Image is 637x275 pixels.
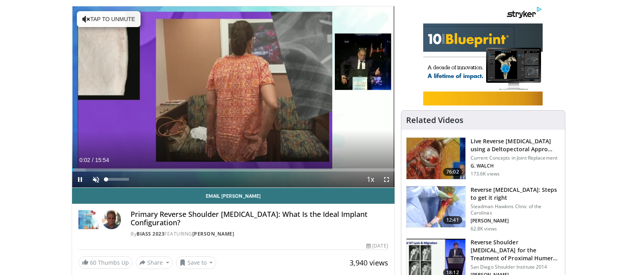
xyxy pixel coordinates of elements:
[406,115,463,125] h4: Related Videos
[88,172,104,187] button: Unmute
[406,186,465,228] img: 326034_0000_1.png.150x105_q85_crop-smart_upscale.jpg
[406,137,560,179] a: 76:02 Live Reverse [MEDICAL_DATA] using a Deltopectoral Appro… Current Concepts in Joint Replacem...
[77,11,141,27] button: Tap to unmute
[423,6,543,105] iframe: Advertisement
[471,218,560,224] p: [PERSON_NAME]
[471,171,500,177] p: 173.6K views
[95,157,109,163] span: 15:54
[102,210,121,229] img: Avatar
[406,186,560,232] a: 12:41 Reverse [MEDICAL_DATA]: Steps to get it right Steadman Hawkins Clinic of the Carolinas [PER...
[471,203,560,216] p: Steadman Hawkins Clinic of the Carolinas
[72,168,395,172] div: Progress Bar
[471,264,560,270] p: San Diego Shoulder Institute 2014
[106,178,129,181] div: Volume Level
[443,168,462,176] span: 76:02
[471,186,560,202] h3: Reverse [MEDICAL_DATA]: Steps to get it right
[443,216,462,224] span: 12:41
[137,230,164,237] a: BIASS 2023
[471,238,560,262] h3: Reverse Shoulder [MEDICAL_DATA] for the Treatment of Proximal Humeral …
[72,188,395,204] a: Email [PERSON_NAME]
[363,172,379,187] button: Playback Rate
[350,258,388,267] span: 3,940 views
[79,157,90,163] span: 0:02
[72,172,88,187] button: Pause
[72,6,395,188] video-js: Video Player
[471,163,560,169] p: G. WALCH
[92,157,94,163] span: /
[471,226,497,232] p: 62.8K views
[78,256,133,269] a: 60 Thumbs Up
[379,172,395,187] button: Fullscreen
[176,256,217,269] button: Save to
[136,256,173,269] button: Share
[192,230,234,237] a: [PERSON_NAME]
[366,242,388,250] div: [DATE]
[131,210,388,227] h4: Primary Reverse Shoulder [MEDICAL_DATA]: What Is the Ideal Implant Configuration?
[406,138,465,179] img: 684033_3.png.150x105_q85_crop-smart_upscale.jpg
[471,155,560,161] p: Current Concepts in Joint Replacement
[90,259,96,266] span: 60
[471,137,560,153] h3: Live Reverse [MEDICAL_DATA] using a Deltopectoral Appro…
[78,210,99,229] img: BIASS 2023
[131,230,388,238] div: By FEATURING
